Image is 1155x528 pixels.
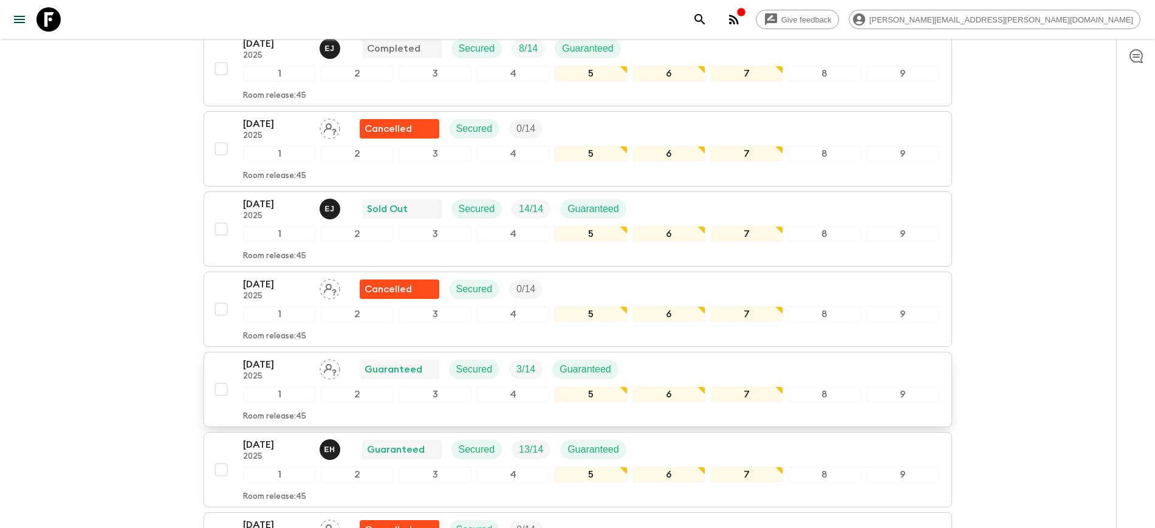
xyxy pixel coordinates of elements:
[360,279,439,299] div: Flash Pack cancellation
[451,39,502,58] div: Secured
[509,279,543,299] div: Trip Fill
[324,445,335,454] p: E H
[632,226,705,242] div: 6
[320,443,343,453] span: Euridice Hernandez
[204,272,952,347] button: [DATE]2025Assign pack leaderFlash Pack cancellationSecuredTrip Fill123456789Room release:45
[788,226,861,242] div: 8
[459,202,495,216] p: Secured
[243,357,310,372] p: [DATE]
[243,117,310,131] p: [DATE]
[204,111,952,187] button: [DATE]2025Assign pack leaderFlash Pack cancellationSecuredTrip Fill123456789Room release:45
[476,66,549,81] div: 4
[243,372,310,382] p: 2025
[320,202,343,212] span: Erhard Jr Vande Wyngaert de la Torre
[476,226,549,242] div: 4
[320,122,340,132] span: Assign pack leader
[243,292,310,301] p: 2025
[367,41,420,56] p: Completed
[554,146,627,162] div: 5
[519,442,543,457] p: 13 / 14
[204,352,952,427] button: [DATE]2025Assign pack leaderGuaranteedSecuredTrip FillGuaranteed123456789Room release:45
[243,492,306,502] p: Room release: 45
[866,386,939,402] div: 9
[321,66,394,81] div: 2
[710,467,783,482] div: 7
[866,66,939,81] div: 9
[243,66,316,81] div: 1
[516,122,535,136] p: 0 / 14
[365,362,422,377] p: Guaranteed
[632,386,705,402] div: 6
[509,119,543,139] div: Trip Fill
[399,66,471,81] div: 3
[243,226,316,242] div: 1
[866,226,939,242] div: 9
[849,10,1140,29] div: [PERSON_NAME][EMAIL_ADDRESS][PERSON_NAME][DOMAIN_NAME]
[554,306,627,322] div: 5
[204,31,952,106] button: [DATE]2025Erhard Jr Vande Wyngaert de la TorreCompletedSecuredTrip FillGuaranteed123456789Room re...
[360,119,439,139] div: Flash Pack cancellation
[456,282,493,297] p: Secured
[365,122,412,136] p: Cancelled
[449,119,500,139] div: Secured
[456,122,493,136] p: Secured
[243,131,310,141] p: 2025
[243,437,310,452] p: [DATE]
[320,363,340,372] span: Assign pack leader
[243,306,316,322] div: 1
[320,283,340,292] span: Assign pack leader
[243,146,316,162] div: 1
[775,15,838,24] span: Give feedback
[456,362,493,377] p: Secured
[688,7,712,32] button: search adventures
[632,306,705,322] div: 6
[399,467,471,482] div: 3
[243,171,306,181] p: Room release: 45
[476,146,549,162] div: 4
[243,467,316,482] div: 1
[243,51,310,61] p: 2025
[554,467,627,482] div: 5
[459,41,495,56] p: Secured
[516,282,535,297] p: 0 / 14
[710,226,783,242] div: 7
[399,386,471,402] div: 3
[320,42,343,52] span: Erhard Jr Vande Wyngaert de la Torre
[509,360,543,379] div: Trip Fill
[243,452,310,462] p: 2025
[632,467,705,482] div: 6
[554,66,627,81] div: 5
[243,36,310,51] p: [DATE]
[863,15,1140,24] span: [PERSON_NAME][EMAIL_ADDRESS][PERSON_NAME][DOMAIN_NAME]
[866,146,939,162] div: 9
[567,442,619,457] p: Guaranteed
[399,146,471,162] div: 3
[243,91,306,101] p: Room release: 45
[367,442,425,457] p: Guaranteed
[756,10,839,29] a: Give feedback
[554,386,627,402] div: 5
[476,306,549,322] div: 4
[321,226,394,242] div: 2
[321,306,394,322] div: 2
[243,386,316,402] div: 1
[321,386,394,402] div: 2
[321,467,394,482] div: 2
[710,306,783,322] div: 7
[399,226,471,242] div: 3
[325,204,335,214] p: E J
[367,202,408,216] p: Sold Out
[512,39,545,58] div: Trip Fill
[320,199,343,219] button: EJ
[243,277,310,292] p: [DATE]
[459,442,495,457] p: Secured
[788,146,861,162] div: 8
[512,440,550,459] div: Trip Fill
[476,386,549,402] div: 4
[560,362,611,377] p: Guaranteed
[632,66,705,81] div: 6
[710,146,783,162] div: 7
[476,467,549,482] div: 4
[519,202,543,216] p: 14 / 14
[243,412,306,422] p: Room release: 45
